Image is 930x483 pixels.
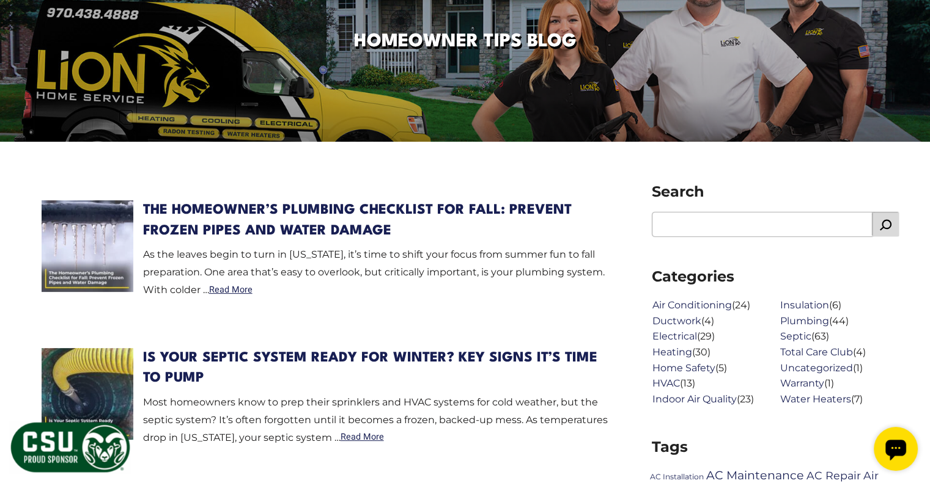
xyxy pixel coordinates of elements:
[652,313,771,329] li: (4)
[143,246,613,299] p: As the leaves begin to turn in [US_STATE], it’s time to shift your focus from summer fun to fall ...
[780,330,811,342] a: Septic
[42,200,133,292] img: Homeowner's Plumbing checklist for the Fall season
[780,344,899,360] li: (4)
[42,348,133,440] img: Is your septic system ready for the cold winter months?
[806,469,861,482] a: AC Repair (10 items)
[652,329,771,344] li: (29)
[643,266,909,288] span: Categories
[780,362,853,374] a: Uncategorized
[652,297,771,313] li: (24)
[652,360,771,376] li: (5)
[652,393,737,405] a: Indoor Air Quality
[780,329,899,344] li: (63)
[706,468,804,482] a: AC Maintenance (12 items)
[780,297,899,313] li: (6)
[652,299,732,311] a: Air Conditioning
[650,472,704,481] a: AC Installation (5 items)
[652,346,692,358] a: Heating
[652,362,715,374] a: Home Safety
[143,394,613,446] p: Most homeowners know to prep their sprinklers and HVAC systems for cold weather, but the septic s...
[652,330,697,342] a: Electrical
[780,377,824,389] a: Warranty
[643,181,909,203] span: Search
[143,203,572,238] a: The Homeowner’s Plumbing Checklist for Fall: Prevent Frozen Pipes and Water Damage
[341,433,384,441] a: Read More
[780,315,829,327] a: Plumbing
[780,299,829,311] a: Insulation
[643,436,909,458] span: Tags
[143,351,597,385] a: Is Your Septic System Ready for Winter? Key Signs It’s Time to Pump
[780,376,899,391] li: (1)
[652,315,701,327] a: Ductwork
[209,286,253,294] a: Read More
[652,377,680,389] a: HVAC
[652,376,771,391] li: (13)
[780,391,899,407] li: (7)
[780,346,853,358] a: Total Care Club
[652,344,771,360] li: (30)
[780,313,899,329] li: (44)
[780,360,899,376] li: (1)
[652,391,771,407] li: (23)
[5,5,49,49] div: Open chat widget
[9,421,131,474] img: CSU Sponsor Badge
[780,393,851,405] a: Water Heaters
